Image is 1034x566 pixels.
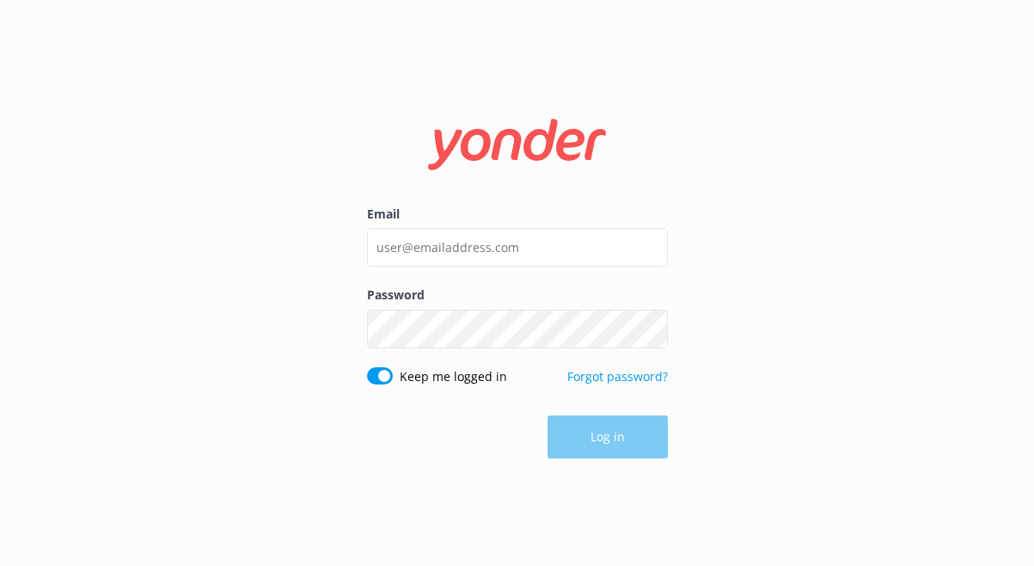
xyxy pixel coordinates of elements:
[633,311,668,346] button: Show password
[367,228,668,267] input: user@emailaddress.com
[367,286,668,305] label: Password
[567,368,668,385] a: Forgot password?
[400,367,507,386] label: Keep me logged in
[367,205,668,224] label: Email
